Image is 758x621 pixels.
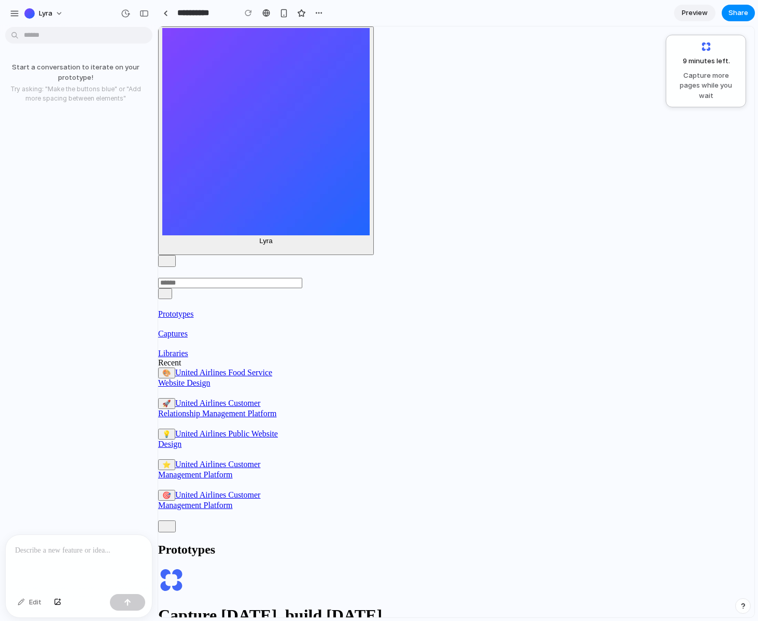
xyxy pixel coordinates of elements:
p: Try asking: "Make the buttons blue" or "Add more spacing between elements" [4,84,147,103]
img: asset.webp [4,2,212,209]
span: Preview [682,8,708,18]
div: 🚀 [4,373,13,381]
button: Lyra [20,5,68,22]
button: Share [722,5,755,21]
p: Start a conversation to iterate on your prototype! [4,62,147,82]
span: Lyra [101,210,114,218]
div: ⭐ [4,434,13,442]
span: Lyra [39,8,52,19]
div: 💡 [4,404,13,412]
a: Preview [674,5,715,21]
div: 🎨 [4,343,13,350]
div: 🎯 [4,465,13,473]
span: Capture more pages while you wait [672,70,739,101]
span: 9 minutes left . [675,56,730,66]
span: Share [728,8,748,18]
